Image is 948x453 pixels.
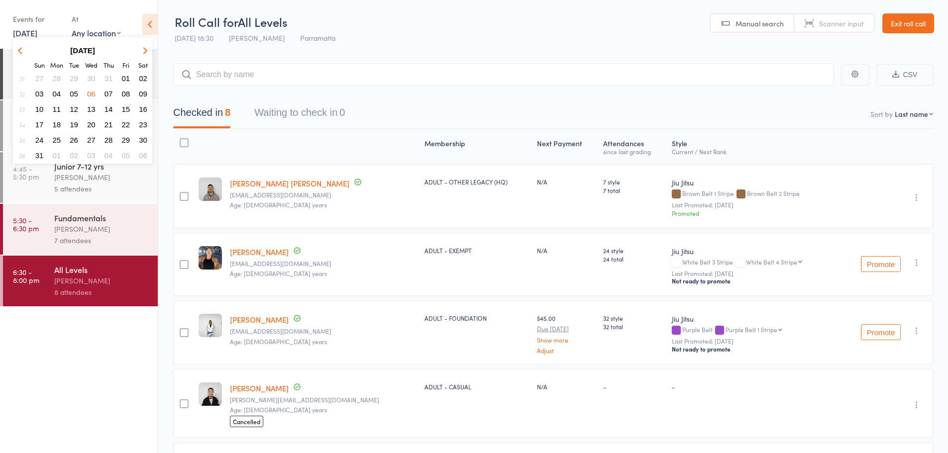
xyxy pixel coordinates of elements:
span: [PERSON_NAME] [229,33,285,43]
span: Scanner input [819,18,864,28]
a: [PERSON_NAME] [PERSON_NAME] [230,178,349,188]
span: 19 [70,120,78,129]
button: 05 [66,87,82,100]
span: 12 [70,105,78,113]
a: Exit roll call [882,13,934,33]
div: since last grading [603,148,664,155]
em: 31 [19,75,24,83]
small: william.lam2108@gmail.com [230,396,417,403]
div: Jiu Jitsu [672,178,835,187]
span: Age: [DEMOGRAPHIC_DATA] years [230,269,327,277]
span: 05 [70,90,78,98]
button: 30 [135,133,151,147]
div: Current / Next Rank [672,148,835,155]
button: 20 [84,118,99,131]
button: 02 [66,149,82,162]
div: [PERSON_NAME] [54,275,149,286]
small: ben@recoveryphysio.com.au [230,328,417,335]
small: Wednesday [85,61,98,69]
span: Age: [DEMOGRAPHIC_DATA] years [230,405,327,414]
button: 30 [84,72,99,85]
span: 20 [87,120,96,129]
button: Promote [861,324,901,340]
div: [PERSON_NAME] [54,172,149,183]
button: 31 [32,149,47,162]
span: 24 total [603,255,664,263]
span: 06 [139,151,147,160]
a: 4:00 -4:40 pmKids 4-6 yrs[PERSON_NAME]11 attendees [3,100,158,151]
button: 12 [66,102,82,116]
span: Parramatta [300,33,335,43]
button: 16 [135,102,151,116]
div: Next Payment [533,133,599,160]
button: 03 [32,87,47,100]
span: [DATE] 18:30 [175,33,213,43]
label: Sort by [870,109,893,119]
div: 5 attendees [54,183,149,194]
div: Jiu Jitsu [672,314,835,324]
button: 15 [118,102,134,116]
a: 12:30 -1:30 pmNogi All Levels[PERSON_NAME]3 attendees [3,49,158,99]
button: 01 [49,149,65,162]
span: Brown Belt 2 Stripe [747,189,800,197]
div: Fundamentals [54,212,149,223]
div: Jiu Jitsu [672,246,835,256]
span: 02 [139,74,147,83]
div: ADULT - FOUNDATION [424,314,529,322]
span: 05 [122,151,130,160]
span: All Levels [238,13,288,30]
button: 26 [66,133,82,147]
span: 17 [35,120,44,129]
img: image1716805155.png [199,178,222,201]
button: 29 [118,133,134,147]
div: 0 [339,107,345,118]
img: image1714984310.png [199,314,222,337]
span: 26 [70,136,78,144]
small: Last Promoted: [DATE] [672,270,835,277]
span: 15 [122,105,130,113]
button: 28 [101,133,116,147]
span: 31 [35,151,44,160]
small: Friday [122,61,129,69]
div: All Levels [54,264,149,275]
button: Waiting to check in0 [254,102,345,128]
button: 21 [101,118,116,131]
small: jeremyjgoh@gmail.com [230,191,417,198]
a: 6:30 -8:00 pmAll Levels[PERSON_NAME]8 attendees [3,256,158,306]
div: [PERSON_NAME] [54,223,149,235]
span: 08 [122,90,130,98]
a: [PERSON_NAME] [230,247,289,257]
button: 07 [101,87,116,100]
button: 04 [101,149,116,162]
span: 7 total [603,186,664,194]
button: 14 [101,102,116,116]
span: 04 [105,151,113,160]
span: Manual search [736,18,784,28]
div: Not ready to promote [672,345,835,353]
em: 35 [19,136,25,144]
small: Last Promoted: [DATE] [672,338,835,345]
span: 28 [105,136,113,144]
span: 29 [122,136,130,144]
a: 4:45 -5:30 pmJunior 7-12 yrs[PERSON_NAME]5 attendees [3,152,158,203]
span: 30 [139,136,147,144]
span: 28 [53,74,61,83]
span: 7 style [603,178,664,186]
div: Purple Belt 1 Stripe [726,326,777,333]
button: 13 [84,102,99,116]
button: 01 [118,72,134,85]
button: 22 [118,118,134,131]
span: 27 [35,74,44,83]
em: 34 [19,121,25,129]
a: [PERSON_NAME] [230,314,289,325]
span: 04 [53,90,61,98]
div: At [72,11,121,27]
button: 29 [66,72,82,85]
button: 27 [84,133,99,147]
button: Promote [861,256,901,272]
span: 11 [53,105,61,113]
div: Not ready to promote [672,277,835,285]
div: ADULT - CASUAL [424,382,529,391]
div: N/A [537,178,595,186]
button: 06 [84,87,99,100]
